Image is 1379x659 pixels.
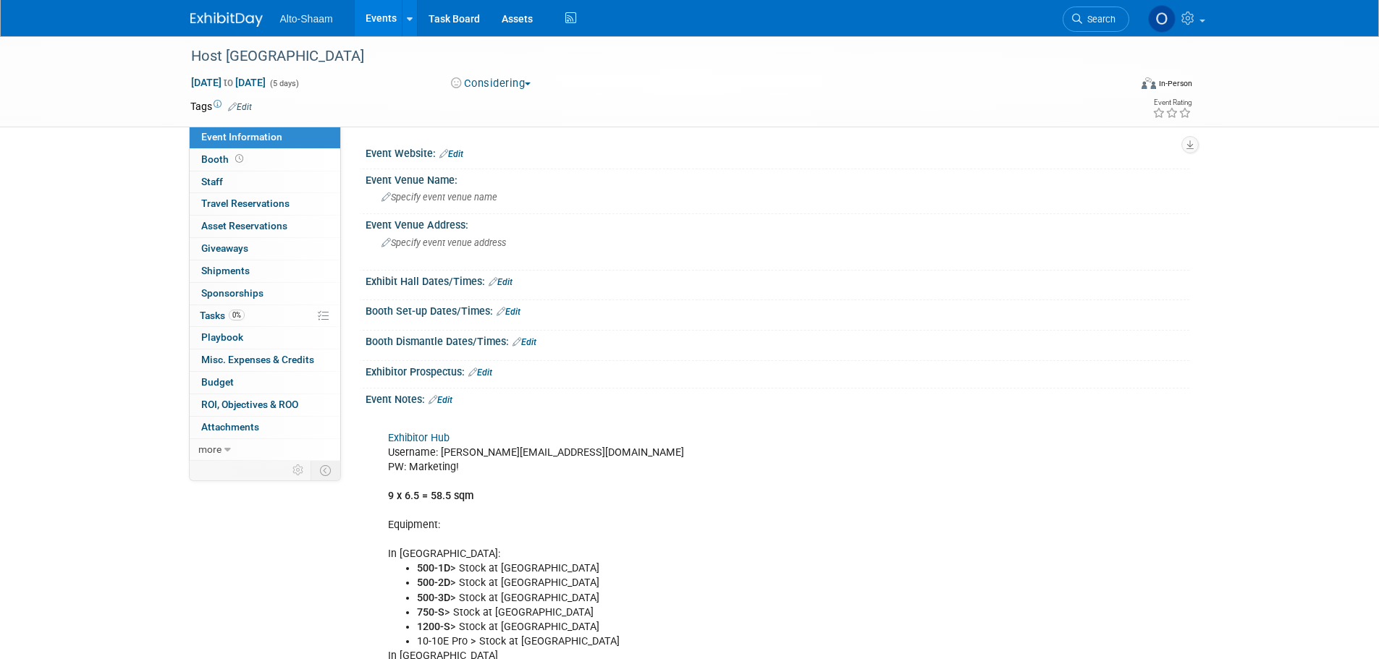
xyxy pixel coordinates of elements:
a: Giveaways [190,238,340,260]
a: more [190,439,340,461]
a: Edit [439,149,463,159]
span: Event Information [201,131,282,143]
span: Staff [201,176,223,187]
button: Considering [446,76,536,91]
div: In-Person [1158,78,1192,89]
div: Event Format [1044,75,1193,97]
div: Exhibitor Prospectus: [366,361,1189,380]
b: 500-3D [417,592,450,604]
a: Edit [468,367,492,378]
li: > Stock at [GEOGRAPHIC_DATA] [417,620,1021,634]
div: Booth Dismantle Dates/Times: [366,331,1189,349]
b: 750-S [417,606,444,618]
b: 500-1D [417,562,450,574]
div: Event Venue Address: [366,214,1189,232]
a: Search [1063,7,1129,32]
div: Host [GEOGRAPHIC_DATA] [186,43,1108,69]
div: Event Rating [1152,99,1192,106]
span: Booth [201,153,246,165]
span: 0% [229,310,245,320]
li: > Stock at [GEOGRAPHIC_DATA] [417,591,1021,605]
a: Budget [190,372,340,394]
a: Playbook [190,327,340,349]
span: Specify event venue address [381,237,506,248]
li: > Stock at [GEOGRAPHIC_DATA] [417,576,1021,590]
span: Misc. Expenses & Credits [201,354,314,365]
li: 10-10E Pro > Stock at [GEOGRAPHIC_DATA] [417,634,1021,649]
a: Misc. Expenses & Credits [190,349,340,371]
td: Toggle Event Tabs [311,461,340,480]
div: Booth Set-up Dates/Times: [366,300,1189,319]
span: to [222,77,235,88]
div: Exhibit Hall Dates/Times: [366,271,1189,289]
a: Edit [489,277,513,287]
span: Budget [201,376,234,388]
span: Playbook [201,331,243,343]
li: > Stock at [GEOGRAPHIC_DATA] [417,605,1021,620]
a: Tasks0% [190,305,340,327]
span: Giveaways [201,242,248,254]
span: [DATE] [DATE] [190,76,266,89]
a: Event Information [190,127,340,148]
span: ROI, Objectives & ROO [201,399,298,410]
b: 1200-S [417,621,450,633]
b: 500-2D [417,577,450,589]
a: Edit [429,395,452,405]
a: Shipments [190,260,340,282]
a: Attachments [190,417,340,438]
span: Travel Reservations [201,197,290,209]
img: ExhibitDay [190,12,263,27]
span: Tasks [200,310,245,321]
td: Personalize Event Tab Strip [286,461,311,480]
a: Travel Reservations [190,193,340,215]
li: > Stock at [GEOGRAPHIC_DATA] [417,561,1021,576]
a: Edit [513,337,536,347]
div: Event Notes: [366,388,1189,407]
span: (5 days) [269,79,299,88]
a: ROI, Objectives & ROO [190,394,340,416]
a: Asset Reservations [190,216,340,237]
div: Event Website: [366,143,1189,161]
td: Tags [190,99,252,114]
img: Format-Inperson.png [1142,77,1156,89]
span: Specify event venue name [381,192,497,203]
b: 9 x 6.5 = 58.5 sqm [388,490,473,502]
span: Booth not reserved yet [232,153,246,164]
div: Event Venue Name: [366,169,1189,187]
a: Edit [497,307,520,317]
a: Sponsorships [190,283,340,305]
a: Exhibitor Hub [388,432,450,444]
span: more [198,443,222,455]
a: Booth [190,149,340,171]
span: Asset Reservations [201,220,287,231]
span: Shipments [201,265,250,276]
span: Alto-Shaam [280,13,333,25]
a: Edit [228,102,252,112]
span: Attachments [201,421,259,433]
span: Search [1082,14,1116,25]
span: Sponsorships [201,287,263,299]
img: Olivia Strasser [1148,5,1176,33]
a: Staff [190,171,340,193]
